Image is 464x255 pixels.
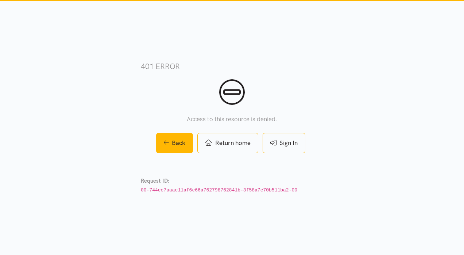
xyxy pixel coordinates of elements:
strong: Request ID: [141,178,170,184]
a: Sign In [263,133,305,153]
p: Access to this resource is denied. [141,114,323,124]
a: Return home [197,133,258,153]
h3: 401 error [141,61,323,72]
code: 00-744ec7aaac11af6e66a762798762841b-3f58a7e70b511ba2-00 [141,187,297,193]
a: Back [156,133,193,153]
